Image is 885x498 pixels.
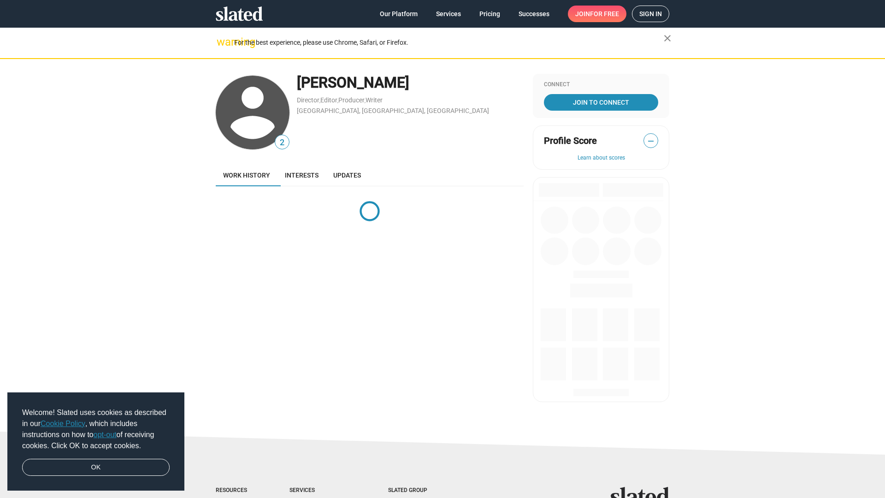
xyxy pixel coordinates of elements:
a: Pricing [472,6,507,22]
div: Connect [544,81,658,89]
span: , [337,98,338,103]
span: for free [590,6,619,22]
a: Our Platform [372,6,425,22]
a: Joinfor free [568,6,626,22]
div: Services [289,487,351,494]
span: Services [436,6,461,22]
a: Services [429,6,468,22]
span: Successes [519,6,549,22]
div: [PERSON_NAME] [297,73,524,93]
a: Work history [216,164,277,186]
span: Welcome! Slated uses cookies as described in our , which includes instructions on how to of recei... [22,407,170,451]
a: Cookie Policy [41,420,85,427]
a: [GEOGRAPHIC_DATA], [GEOGRAPHIC_DATA], [GEOGRAPHIC_DATA] [297,107,489,114]
span: Pricing [479,6,500,22]
span: , [365,98,366,103]
span: , [319,98,320,103]
div: For the best experience, please use Chrome, Safari, or Firefox. [234,36,664,49]
span: Profile Score [544,135,597,147]
a: dismiss cookie message [22,459,170,476]
a: Sign in [632,6,669,22]
a: Editor [320,96,337,104]
span: 2 [275,136,289,149]
mat-icon: warning [217,36,228,47]
a: Interests [277,164,326,186]
a: Join To Connect [544,94,658,111]
span: Work history [223,172,270,179]
a: Updates [326,164,368,186]
div: Slated Group [388,487,451,494]
div: Resources [216,487,253,494]
span: — [644,135,658,147]
a: Director [297,96,319,104]
span: Interests [285,172,319,179]
a: Writer [366,96,383,104]
span: Sign in [639,6,662,22]
a: opt-out [94,431,117,439]
span: Join To Connect [546,94,656,111]
a: Successes [511,6,557,22]
mat-icon: close [662,33,673,44]
a: Producer [338,96,365,104]
span: Join [575,6,619,22]
button: Learn about scores [544,154,658,162]
div: cookieconsent [7,392,184,491]
span: Updates [333,172,361,179]
span: Our Platform [380,6,418,22]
